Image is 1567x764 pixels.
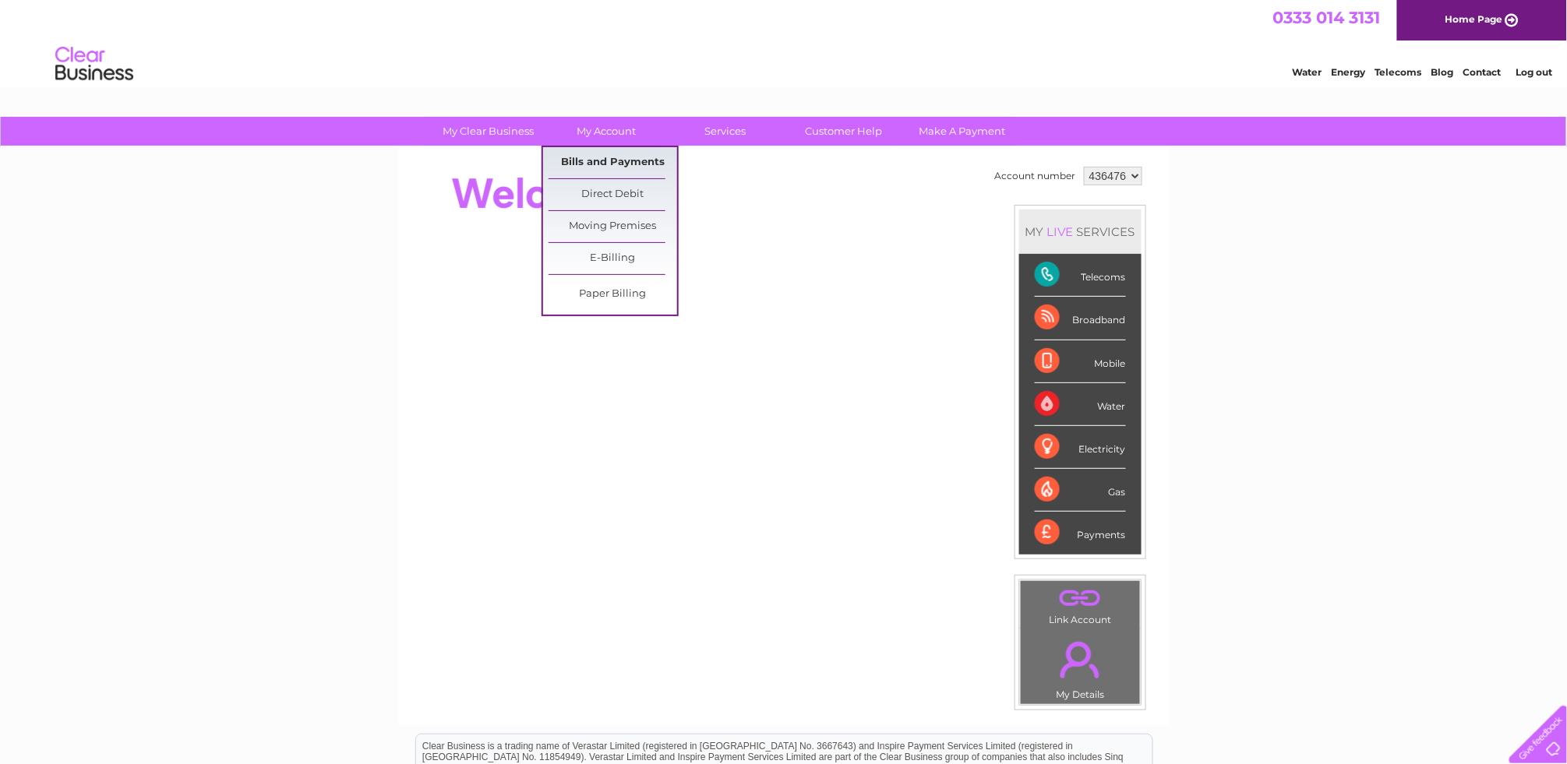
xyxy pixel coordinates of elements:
[549,211,677,242] a: Moving Premises
[1035,254,1126,297] div: Telecoms
[1516,66,1552,78] a: Log out
[661,117,789,146] a: Services
[1020,628,1141,705] td: My Details
[1035,340,1126,383] div: Mobile
[542,117,671,146] a: My Account
[1035,426,1126,469] div: Electricity
[1025,585,1136,612] a: .
[549,147,677,178] a: Bills and Payments
[1035,297,1126,340] div: Broadband
[416,9,1152,76] div: Clear Business is a trading name of Verastar Limited (registered in [GEOGRAPHIC_DATA] No. 3667643...
[1044,224,1077,239] div: LIVE
[549,279,677,310] a: Paper Billing
[424,117,552,146] a: My Clear Business
[991,163,1080,189] td: Account number
[1293,66,1322,78] a: Water
[779,117,908,146] a: Customer Help
[1332,66,1366,78] a: Energy
[1019,209,1142,254] div: MY SERVICES
[549,179,677,210] a: Direct Debit
[1035,512,1126,554] div: Payments
[549,243,677,274] a: E-Billing
[898,117,1026,146] a: Make A Payment
[1463,66,1502,78] a: Contact
[1020,580,1141,629] td: Link Account
[55,40,134,88] img: logo.png
[1035,469,1126,512] div: Gas
[1035,383,1126,426] div: Water
[1025,632,1136,687] a: .
[1375,66,1422,78] a: Telecoms
[1273,8,1381,27] a: 0333 014 3131
[1431,66,1454,78] a: Blog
